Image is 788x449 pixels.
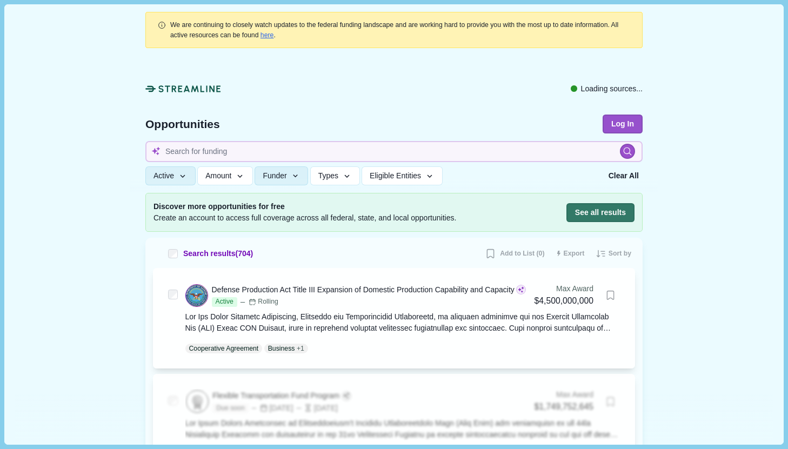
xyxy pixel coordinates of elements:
[255,166,308,185] button: Funder
[212,297,237,307] span: Active
[153,201,456,212] span: Discover more opportunities for free
[592,245,635,263] button: Sort by
[552,245,589,263] button: Export results to CSV (250 max)
[189,344,259,353] p: Cooperative Agreement
[535,283,593,294] div: Max Award
[601,392,620,411] button: Bookmark this grant.
[212,404,248,413] span: Due soon
[566,203,635,222] button: See all results
[145,166,196,185] button: Active
[481,245,548,263] button: Add to List (0)
[185,283,620,353] a: Defense Production Act Title III Expansion of Domestic Production Capability and CapacityActiveRo...
[183,248,253,259] span: Search results ( 704 )
[250,403,293,414] div: [DATE]
[535,389,593,400] div: Max Award
[185,311,620,334] div: Lor Ips Dolor Sitametc Adipiscing, Elitseddo eiu Temporincidid Utlaboreetd, ma aliquaen adminimve...
[310,166,360,185] button: Types
[153,212,456,224] span: Create an account to access full coverage across all federal, state, and local opportunities.
[295,403,338,414] div: [DATE]
[605,166,643,185] button: Clear All
[170,20,631,40] div: .
[145,141,643,162] input: Search for funding
[318,171,338,180] span: Types
[205,171,231,180] span: Amount
[153,171,174,180] span: Active
[212,390,339,401] div: Flexible Transportation Fund Program
[185,418,620,440] div: Lor Ipsum Dolors Ametconsec ad Elitseddoeiusm't Incididu Utlaboreetdolo Magn (Aliq Enim) adm veni...
[197,166,253,185] button: Amount
[145,118,220,130] span: Opportunities
[370,171,421,180] span: Eligible Entities
[535,294,593,308] div: $4,500,000,000
[603,115,643,133] button: Log In
[170,21,618,38] span: We are continuing to closely watch updates to the federal funding landscape and are working hard ...
[212,284,515,296] div: Defense Production Act Title III Expansion of Domestic Production Capability and Capacity
[535,400,593,414] div: $1,749,752,645
[601,286,620,305] button: Bookmark this grant.
[186,285,208,306] img: DOD.png
[362,166,442,185] button: Eligible Entities
[261,31,274,39] a: here
[263,171,286,180] span: Funder
[268,344,295,353] p: Business
[581,83,643,95] span: Loading sources...
[249,297,278,307] div: Rolling
[297,344,304,353] span: + 1
[186,391,208,412] img: badge.png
